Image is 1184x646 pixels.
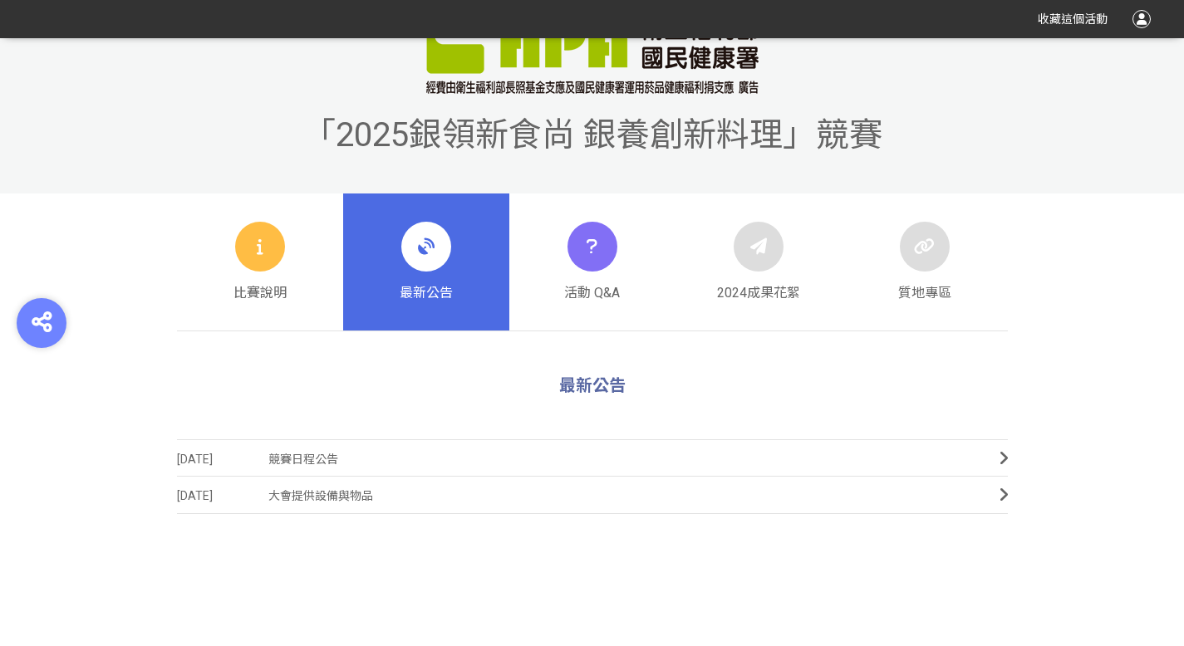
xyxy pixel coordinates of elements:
a: 最新公告 [343,193,509,331]
a: [DATE]競賽日程公告 [177,439,1008,477]
span: [DATE] [177,441,268,478]
a: 比賽說明 [177,193,343,331]
a: 活動 Q&A [509,193,676,331]
a: 質地專區 [842,193,1008,331]
span: 比賽說明 [233,283,287,303]
span: 「2025銀領新食尚 銀養創新料理」競賽 [302,115,882,154]
span: 活動 Q&A [564,283,620,303]
a: 2024成果花絮 [676,193,842,331]
span: 大會提供設備與物品 [268,477,975,515]
span: 最新公告 [559,375,626,395]
span: 質地專區 [898,283,951,303]
a: 「2025銀領新食尚 銀養創新料理」競賽 [302,139,882,148]
span: 競賽日程公告 [268,441,975,478]
a: [DATE]大會提供設備與物品 [177,477,1008,514]
span: 2024成果花絮 [717,283,800,303]
span: 最新公告 [400,283,453,303]
span: [DATE] [177,477,268,515]
span: 收藏這個活動 [1038,12,1108,26]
